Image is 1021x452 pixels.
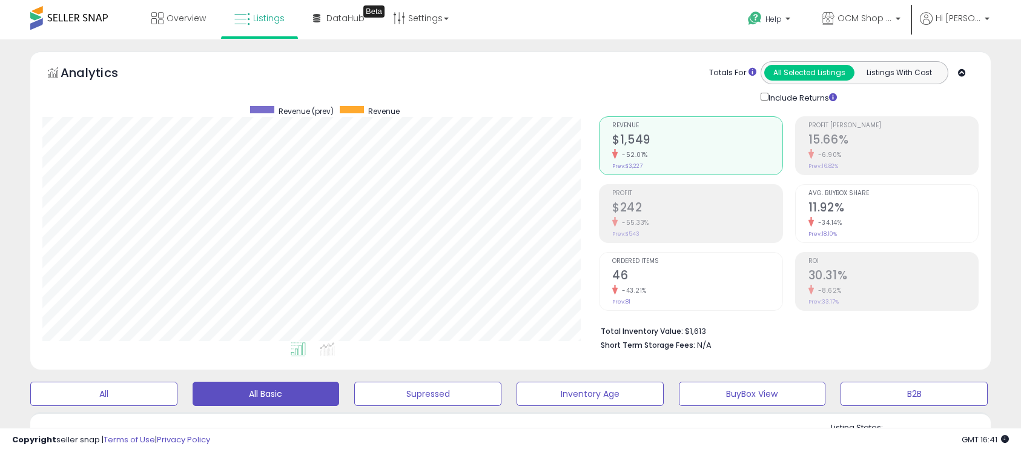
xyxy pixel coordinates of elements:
[30,382,177,406] button: All
[618,150,648,159] small: -52.01%
[920,12,990,39] a: Hi [PERSON_NAME]
[747,11,762,26] i: Get Help
[354,382,501,406] button: Supressed
[738,2,802,39] a: Help
[709,67,756,79] div: Totals For
[363,5,385,18] div: Tooltip anchor
[61,64,142,84] h5: Analytics
[517,382,664,406] button: Inventory Age
[279,106,334,116] span: Revenue (prev)
[601,326,683,336] b: Total Inventory Value:
[808,258,978,265] span: ROI
[808,190,978,197] span: Avg. Buybox Share
[814,286,842,295] small: -8.62%
[368,106,400,116] span: Revenue
[612,298,630,305] small: Prev: 81
[157,434,210,445] a: Privacy Policy
[808,230,837,238] small: Prev: 18.10%
[326,12,365,24] span: DataHub
[697,339,712,351] span: N/A
[167,12,206,24] span: Overview
[612,162,643,170] small: Prev: $3,227
[814,150,842,159] small: -6.90%
[854,65,944,81] button: Listings With Cost
[838,12,892,24] span: OCM Shop and Save
[612,133,782,149] h2: $1,549
[814,218,842,227] small: -34.14%
[618,286,647,295] small: -43.21%
[104,434,155,445] a: Terms of Use
[808,268,978,285] h2: 30.31%
[12,434,56,445] strong: Copyright
[601,323,970,337] li: $1,613
[601,340,695,350] b: Short Term Storage Fees:
[765,14,782,24] span: Help
[12,434,210,446] div: seller snap | |
[764,65,854,81] button: All Selected Listings
[612,258,782,265] span: Ordered Items
[962,434,1009,445] span: 2025-10-13 16:41 GMT
[612,190,782,197] span: Profit
[936,12,981,24] span: Hi [PERSON_NAME]
[612,122,782,129] span: Revenue
[841,382,988,406] button: B2B
[612,201,782,217] h2: $242
[808,201,978,217] h2: 11.92%
[193,382,340,406] button: All Basic
[612,268,782,285] h2: 46
[808,162,838,170] small: Prev: 16.82%
[679,382,826,406] button: BuyBox View
[752,90,851,104] div: Include Returns
[618,218,649,227] small: -55.33%
[808,122,978,129] span: Profit [PERSON_NAME]
[253,12,285,24] span: Listings
[808,298,839,305] small: Prev: 33.17%
[808,133,978,149] h2: 15.66%
[612,230,639,238] small: Prev: $543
